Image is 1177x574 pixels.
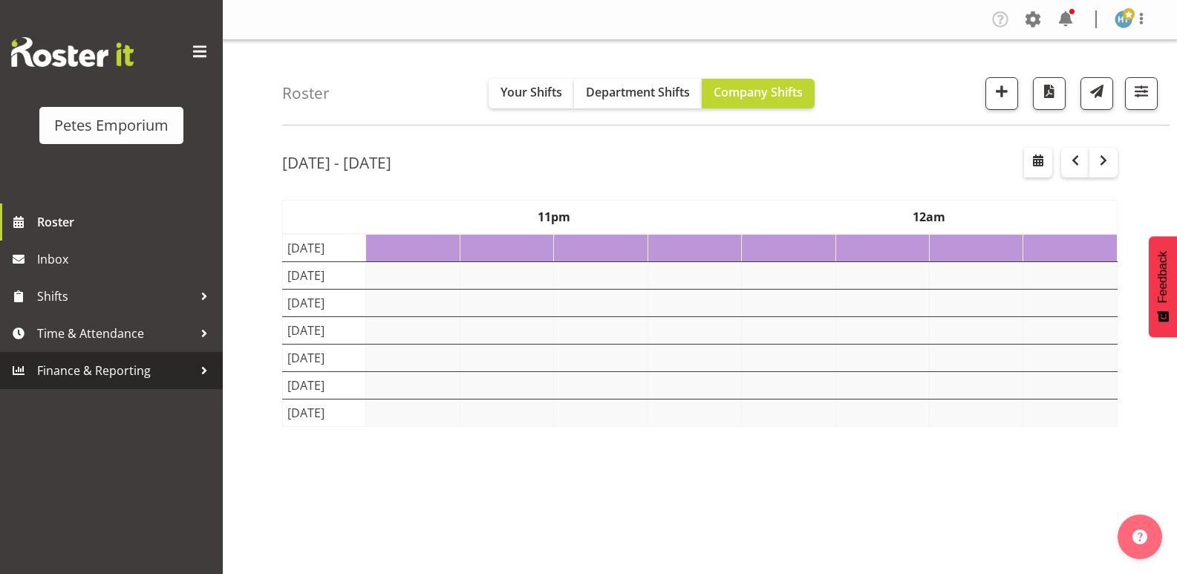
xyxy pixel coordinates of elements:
span: Feedback [1156,251,1170,303]
div: Petes Emporium [54,114,169,137]
button: Feedback - Show survey [1149,236,1177,337]
button: Your Shifts [489,79,574,108]
td: [DATE] [283,261,366,289]
span: Shifts [37,285,193,307]
td: [DATE] [283,234,366,262]
td: [DATE] [283,344,366,371]
img: helena-tomlin701.jpg [1115,10,1132,28]
span: Inbox [37,248,215,270]
button: Filter Shifts [1125,77,1158,110]
button: Download a PDF of the roster according to the set date range. [1033,77,1066,110]
img: Rosterit website logo [11,37,134,67]
span: Finance & Reporting [37,359,193,382]
th: 12am [742,200,1118,234]
td: [DATE] [283,399,366,426]
span: Roster [37,211,215,233]
span: Time & Attendance [37,322,193,345]
button: Send a list of all shifts for the selected filtered period to all rostered employees. [1080,77,1113,110]
td: [DATE] [283,289,366,316]
th: 11pm [366,200,742,234]
td: [DATE] [283,316,366,344]
button: Add a new shift [985,77,1018,110]
button: Company Shifts [702,79,815,108]
span: Department Shifts [586,84,690,100]
td: [DATE] [283,371,366,399]
span: Company Shifts [714,84,803,100]
h4: Roster [282,85,330,102]
img: help-xxl-2.png [1132,529,1147,544]
button: Select a specific date within the roster. [1024,148,1052,177]
button: Department Shifts [574,79,702,108]
span: Your Shifts [501,84,562,100]
h2: [DATE] - [DATE] [282,153,391,172]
